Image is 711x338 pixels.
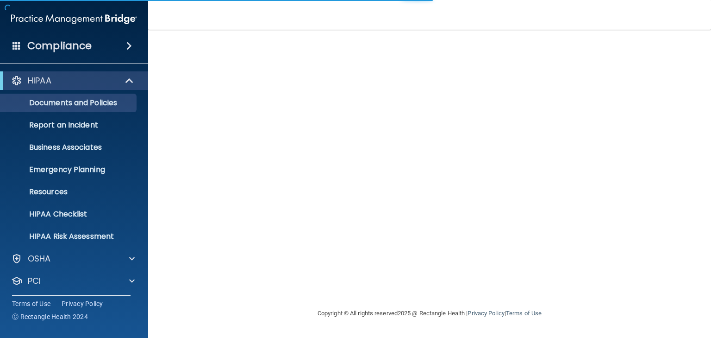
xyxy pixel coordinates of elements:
p: HIPAA Checklist [6,210,132,219]
span: Ⓒ Rectangle Health 2024 [12,312,88,321]
p: HIPAA [28,75,51,86]
a: HIPAA [11,75,134,86]
p: HIPAA Risk Assessment [6,232,132,241]
p: Resources [6,187,132,197]
p: Emergency Planning [6,165,132,174]
p: PCI [28,275,41,287]
a: Terms of Use [12,299,50,308]
p: Documents and Policies [6,98,132,108]
p: Report an Incident [6,121,132,130]
h4: Compliance [27,39,92,52]
a: Privacy Policy [62,299,103,308]
p: Business Associates [6,143,132,152]
p: OSHA [28,253,51,264]
a: Privacy Policy [468,310,504,317]
a: Terms of Use [506,310,542,317]
a: OSHA [11,253,135,264]
img: PMB logo [11,10,137,28]
div: Copyright © All rights reserved 2025 @ Rectangle Health | | [261,299,599,328]
a: PCI [11,275,135,287]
